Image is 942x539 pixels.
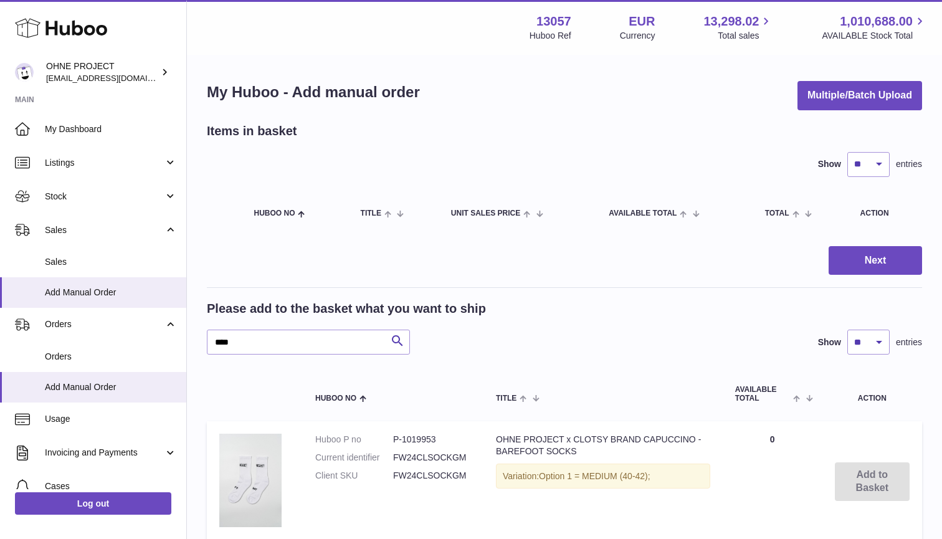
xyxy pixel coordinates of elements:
[315,394,356,403] span: Huboo no
[254,209,295,217] span: Huboo no
[530,30,571,42] div: Huboo Ref
[45,381,177,393] span: Add Manual Order
[46,73,183,83] span: [EMAIL_ADDRESS][DOMAIN_NAME]
[393,452,471,464] dd: FW24CLSOCKGM
[822,30,927,42] span: AVAILABLE Stock Total
[496,464,710,489] div: Variation:
[496,394,516,403] span: Title
[840,13,913,30] span: 1,010,688.00
[765,209,789,217] span: Total
[818,158,841,170] label: Show
[46,60,158,84] div: OHNE PROJECT
[393,470,471,482] dd: FW24CLSOCKGM
[703,13,759,30] span: 13,298.02
[829,246,922,275] button: Next
[822,373,922,414] th: Action
[361,209,381,217] span: Title
[15,63,34,82] img: support@ohneproject.com
[609,209,677,217] span: AVAILABLE Total
[393,434,471,446] dd: P-1019953
[822,13,927,42] a: 1,010,688.00 AVAILABLE Stock Total
[45,318,164,330] span: Orders
[207,300,486,317] h2: Please add to the basket what you want to ship
[45,480,177,492] span: Cases
[718,30,773,42] span: Total sales
[45,191,164,203] span: Stock
[797,81,922,110] button: Multiple/Batch Upload
[818,336,841,348] label: Show
[207,123,297,140] h2: Items in basket
[896,336,922,348] span: entries
[629,13,655,30] strong: EUR
[45,447,164,459] span: Invoicing and Payments
[315,470,393,482] dt: Client SKU
[536,13,571,30] strong: 13057
[45,123,177,135] span: My Dashboard
[219,434,282,527] img: OHNE PROJECT x CLOTSY BRAND CAPUCCINO - BAREFOOT SOCKS
[860,209,910,217] div: Action
[15,492,171,515] a: Log out
[539,471,650,481] span: Option 1 = MEDIUM (40-42);
[315,452,393,464] dt: Current identifier
[620,30,655,42] div: Currency
[45,413,177,425] span: Usage
[45,256,177,268] span: Sales
[735,386,791,402] span: AVAILABLE Total
[315,434,393,446] dt: Huboo P no
[207,82,420,102] h1: My Huboo - Add manual order
[451,209,520,217] span: Unit Sales Price
[45,224,164,236] span: Sales
[45,157,164,169] span: Listings
[703,13,773,42] a: 13,298.02 Total sales
[45,351,177,363] span: Orders
[45,287,177,298] span: Add Manual Order
[896,158,922,170] span: entries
